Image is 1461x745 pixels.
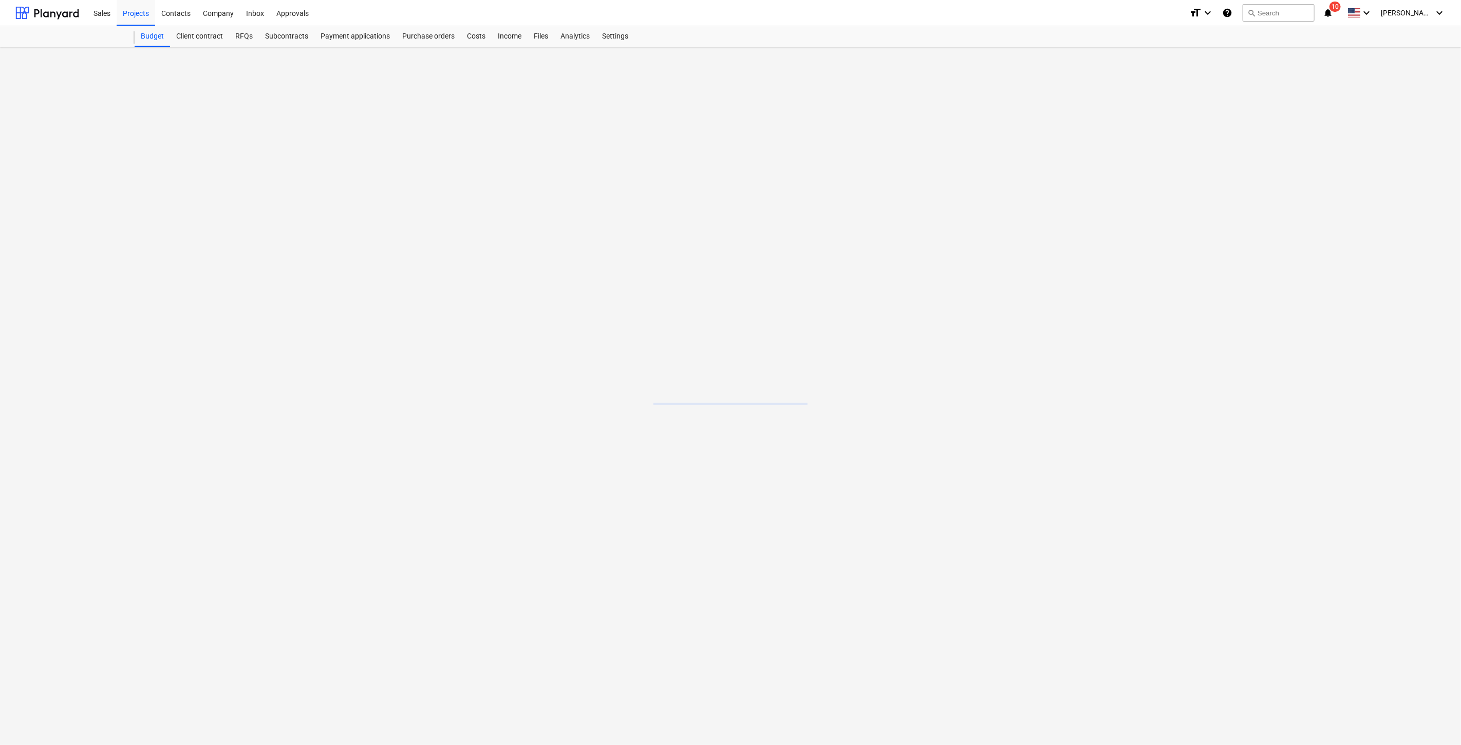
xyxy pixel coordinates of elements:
i: Knowledge base [1222,7,1232,19]
iframe: Chat Widget [1410,696,1461,745]
a: Purchase orders [396,26,461,47]
button: Search [1243,4,1315,22]
span: 10 [1329,2,1341,12]
i: keyboard_arrow_down [1360,7,1373,19]
i: keyboard_arrow_down [1433,7,1446,19]
div: Widget de chat [1410,696,1461,745]
a: Subcontracts [259,26,314,47]
i: keyboard_arrow_down [1202,7,1214,19]
a: Costs [461,26,492,47]
span: [PERSON_NAME] [1381,9,1432,17]
a: Analytics [554,26,596,47]
a: Client contract [170,26,229,47]
a: Files [528,26,554,47]
a: Income [492,26,528,47]
a: Payment applications [314,26,396,47]
i: format_size [1189,7,1202,19]
span: search [1247,9,1256,17]
a: Settings [596,26,634,47]
a: Budget [135,26,170,47]
i: notifications [1323,7,1333,19]
a: RFQs [229,26,259,47]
